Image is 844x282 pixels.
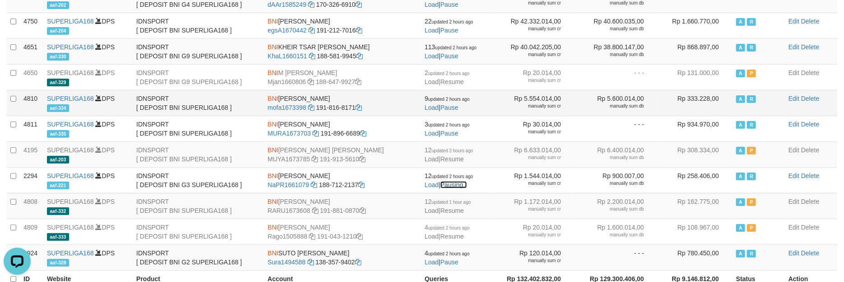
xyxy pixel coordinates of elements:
[736,121,745,129] span: Active
[428,97,470,102] span: updated 2 hours ago
[308,258,314,266] a: Copy Sura1494588 to clipboard
[133,116,264,141] td: IDNSPORT [ DEPOSIT BNI SUPERLIGA168 ]
[133,141,264,167] td: IDNSPORT [ DEPOSIT BNI SUPERLIGA168 ]
[432,174,473,179] span: updated 2 hours ago
[424,233,438,240] a: Load
[268,130,311,137] a: MURA1673703
[47,43,94,51] a: SUPERLIGA168
[424,121,470,128] span: 3
[43,167,133,193] td: DPS
[43,141,133,167] td: DPS
[264,167,421,193] td: [PERSON_NAME] 188-712-2137
[264,64,421,90] td: M [PERSON_NAME] 188-647-9927
[133,244,264,270] td: IDNSPORT [ DEPOSIT BNI G2 SUPERLIGA168 ]
[424,43,476,60] span: |
[801,224,819,231] a: Delete
[355,1,362,8] a: Copy 1703266910 to clipboard
[424,198,471,214] span: |
[424,198,471,205] span: 12
[491,38,574,64] td: Rp 40.042.205,00
[788,198,799,205] a: Edit
[657,38,732,64] td: Rp 868.897,00
[578,52,644,58] div: manually sum db
[736,198,745,206] span: Active
[47,182,69,189] span: aaf-221
[20,64,43,90] td: 4650
[268,95,278,102] span: BNI
[440,155,464,163] a: Resume
[424,52,438,60] a: Load
[578,155,644,161] div: manually sum db
[43,219,133,244] td: DPS
[424,224,470,240] span: |
[47,1,69,9] span: aaf-202
[268,52,307,60] a: KhaL1660151
[424,146,473,163] span: |
[47,130,69,138] span: aaf-335
[268,249,278,257] span: BNI
[428,251,470,256] span: updated 2 hours ago
[432,200,471,205] span: updated 1 hour ago
[495,180,561,187] div: manually sum cr
[747,121,756,129] span: Running
[574,13,657,38] td: Rp 40.600.035,00
[43,38,133,64] td: DPS
[264,244,421,270] td: SUTO [PERSON_NAME] 138-357-9402
[801,121,819,128] a: Delete
[43,244,133,270] td: DPS
[264,193,421,219] td: [PERSON_NAME] 191-881-0870
[424,130,438,137] a: Load
[747,173,756,180] span: Running
[801,69,819,76] a: Delete
[20,141,43,167] td: 4195
[356,52,363,60] a: Copy 1885819945 to clipboard
[801,249,819,257] a: Delete
[268,181,309,188] a: NaPR1661079
[440,181,466,188] a: Pausing..
[495,232,561,238] div: manually sum cr
[578,180,644,187] div: manually sum db
[424,121,470,137] span: |
[356,27,362,34] a: Copy 1912127016 to clipboard
[440,78,464,85] a: Resume
[801,95,819,102] a: Delete
[268,78,306,85] a: Mjan1660806
[133,219,264,244] td: IDNSPORT [ DEPOSIT BNI SUPERLIGA168 ]
[574,167,657,193] td: Rp 900.007,00
[47,224,94,231] a: SUPERLIGA168
[574,219,657,244] td: Rp 1.600.014,00
[424,27,438,34] a: Load
[736,70,745,77] span: Active
[20,38,43,64] td: 4651
[359,155,366,163] a: Copy 1919135610 to clipboard
[801,43,819,51] a: Delete
[736,147,745,155] span: Active
[788,95,799,102] a: Edit
[491,244,574,270] td: Rp 120.014,00
[47,207,69,215] span: aaf-332
[47,69,94,76] a: SUPERLIGA168
[788,18,799,25] a: Edit
[747,44,756,52] span: Running
[736,224,745,232] span: Active
[578,206,644,212] div: manually sum db
[495,155,561,161] div: manually sum cr
[268,207,310,214] a: RARU1673608
[355,78,361,85] a: Copy 1886479927 to clipboard
[133,38,264,64] td: IDNSPORT [ DEPOSIT BNI G9 SUPERLIGA168 ]
[428,122,470,127] span: updated 2 hours ago
[574,90,657,116] td: Rp 5.600.014,00
[574,38,657,64] td: Rp 38.800.147,00
[20,167,43,193] td: 2294
[424,224,470,231] span: 4
[788,69,799,76] a: Edit
[268,224,278,231] span: BNI
[657,244,732,270] td: Rp 780.450,00
[424,1,438,8] a: Load
[268,121,278,128] span: BNI
[657,193,732,219] td: Rp 162.775,00
[657,13,732,38] td: Rp 1.660.770,00
[495,77,561,84] div: manually sum cr
[788,224,799,231] a: Edit
[657,90,732,116] td: Rp 333.228,00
